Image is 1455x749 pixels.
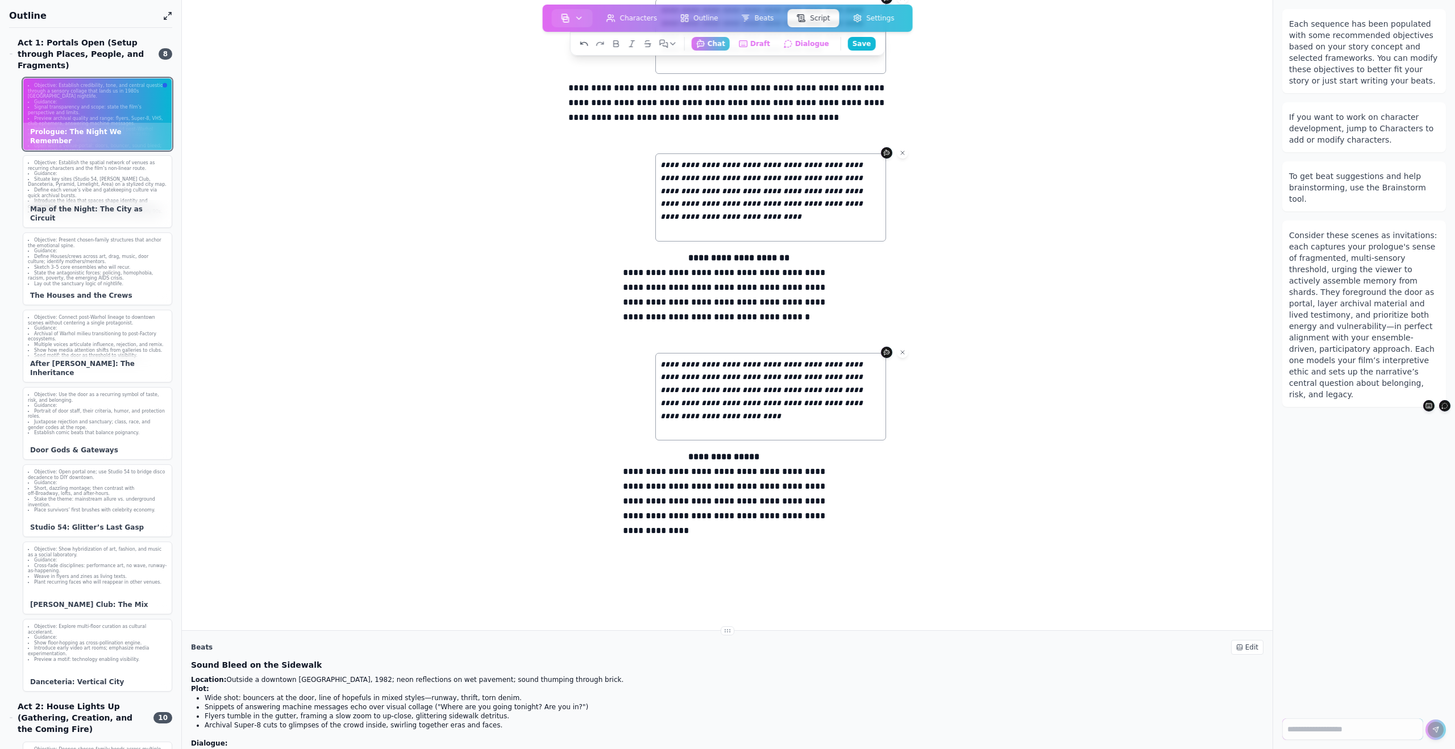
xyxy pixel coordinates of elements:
[23,441,172,459] div: Door Gods & Gateways
[841,7,905,30] a: Settings
[28,116,167,127] li: Preview archival quality and range: flyers, Super‑8, VHS, club ephemera, answering machine messages.
[28,248,167,286] li: Guidance:
[9,9,159,23] h1: Outline
[205,702,1263,711] p: Snippets of answering machine messages echo over visual collage ("Where are you going tonight? Ar...
[23,123,172,150] div: Prologue: The Night We Remember
[595,7,669,30] a: Characters
[9,37,152,71] div: Act 1: Portals Open (Setup through Places, People, and Fragments)
[731,9,783,27] button: Beats
[28,409,167,419] li: Portrait of door staff, their criteria, humor, and protection roles.
[734,37,775,51] button: Draft
[28,105,167,115] li: Signal transparency and scope: state the film’s perspective and limits.
[28,315,167,326] li: Objective: Connect post‑Warhol lineage to downtown scenes without centering a single protagonist.
[23,596,172,614] div: [PERSON_NAME] Club: The Mix
[1439,400,1450,411] button: Dialogue
[191,676,227,684] strong: Location:
[28,646,167,656] li: Introduce early video art rooms; emphasize media experimentation.
[28,331,167,342] li: Archival of Warhol milieu transitioning to post‑Factory ecosystems.
[205,693,1263,702] p: Wide shot: bouncers at the door, line of hopefuls in mixed styles—runway, thrift, torn denim.
[28,657,167,663] li: Preview a motif: technology enabling visibility.
[23,286,172,305] div: The Houses and the Crews
[779,37,834,51] button: Dialogue
[28,624,167,635] li: Objective: Explore multi-floor curation as cultural accelerant.
[1289,230,1439,400] div: Consider these scenes as invitations: each captures your prologue's sense of fragmented, multi-se...
[671,9,727,27] button: Outline
[28,188,167,198] li: Define each venue’s vibe and gatekeeping culture via quick archival bursts.
[28,353,167,359] li: Seed motif: the door as threshold to visibility.
[28,507,167,513] li: Place survivors’ first brushes with celebrity economy.
[28,563,167,574] li: Cross-fade disciplines: performance art, no wave, runway-as-happening.
[23,518,172,536] div: Studio 54: Glitter’s Last Gasp
[28,392,167,403] li: Objective: Use the door as a recurring symbol of taste, risk, and belonging.
[28,403,167,436] li: Guidance:
[28,419,167,430] li: Juxtapose rejection and sanctuary; class, race, and gender codes at the rope.
[28,160,167,171] li: Objective: Establish the spatial network of venues as recurring characters and the film’s non-lin...
[23,673,172,691] div: Danceteria: Vertical City
[28,254,167,265] li: Define Houses/crews across art, drag, music, door culture; identify mothers/mentors.
[28,342,167,348] li: Multiple voices articulate influence, rejection, and remix.
[28,271,167,281] li: State the antagonistic forces: policing, homophobia, racism, poverty, the emerging AIDS crisis.
[668,7,729,30] a: Outline
[153,712,172,723] span: 10
[191,675,1263,684] p: Outside a downtown [GEOGRAPHIC_DATA], 1982; neon reflections on wet pavement; sound thumping thro...
[28,326,167,359] li: Guidance:
[28,469,167,480] li: Objective: Open portal one; use Studio 54 to bridge disco decadence to DIY downtown.
[28,198,167,209] li: Introduce the idea that spaces shape identity and community.
[28,635,167,662] li: Guidance:
[597,9,667,27] button: Characters
[28,99,167,165] li: Guidance:
[28,265,167,271] li: Sketch 3–5 core ensembles who will recur.
[28,171,167,215] li: Guidance:
[9,701,147,735] div: Act 2: House Lights Up (Gathering, Creation, and the Coming Fire)
[28,580,167,585] li: Plant recurring faces who will reappear in other venues.
[28,557,167,585] li: Guidance:
[729,7,785,30] a: Beats
[1289,111,1439,145] div: If you want to work on character development, jump to Characters to add or modify characters.
[191,739,228,747] strong: Dialogue:
[785,7,841,30] a: Script
[23,200,172,227] div: Map of the Night: The City as Circuit
[28,480,167,513] li: Guidance:
[191,643,213,652] h2: Beats
[561,14,570,23] img: storyboard
[205,711,1263,721] p: Flyers tumble in the gutter, framing a slow zoom to up-close, glittering sidewalk detritus.
[692,37,730,51] button: Chat
[1423,400,1435,411] button: Draft
[28,238,167,248] li: Objective: Present chosen-family structures that anchor the emotional spine.
[28,281,167,287] li: Lay out the sanctuary logic of nightlife.
[191,659,1263,671] h3: Sound Bleed on the Sidewalk
[28,497,167,507] li: Stake the theme: mainstream allure vs. underground invention.
[159,48,172,60] span: 8
[787,9,839,27] button: Script
[28,83,167,99] li: Objective: Establish credibility, tone, and central question through a sensory collage that lands...
[28,547,167,557] li: Objective: Show hybridization of art, fashion, and music as a social laboratory.
[848,37,876,51] button: Save
[28,574,167,580] li: Weave in flyers and zines as living texts.
[28,177,167,188] li: Situate key sites (Studio 54, [PERSON_NAME] Club, Danceteria, Pyramid, Limelight, Area) on a styl...
[1231,640,1263,655] div: Edit
[1289,18,1439,86] div: Each sequence has been populated with some recommended objectives based on your story concept and...
[205,721,1263,730] p: Archival Super‑8 cuts to glimpses of the crowd inside, swirling together eras and faces.
[23,355,172,382] div: After [PERSON_NAME]: The Inheritance
[191,685,209,693] strong: Plot:
[28,430,167,436] li: Establish comic beats that balance poignancy.
[1289,170,1439,205] div: To get beat suggestions and help brainstorming, use the Brainstorm tool.
[843,9,903,27] button: Settings
[28,486,167,497] li: Short, dazzling montage; then contrast with off‑Broadway, lofts, and after-hours.
[28,640,167,646] li: Show floor-hopping as cross-pollination engine.
[28,348,167,353] li: Show how media attention shifts from galleries to clubs.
